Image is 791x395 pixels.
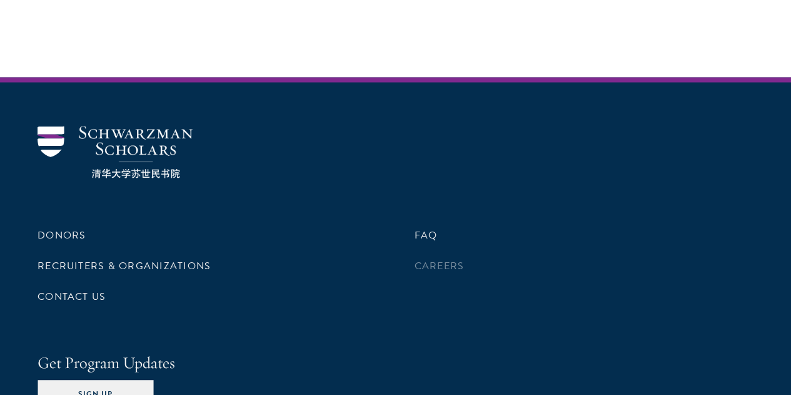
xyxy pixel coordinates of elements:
[38,259,211,274] a: Recruiters & Organizations
[415,228,438,243] a: FAQ
[38,289,106,304] a: Contact Us
[415,259,465,274] a: Careers
[38,351,753,375] h4: Get Program Updates
[38,126,193,178] img: Schwarzman Scholars
[38,228,86,243] a: Donors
